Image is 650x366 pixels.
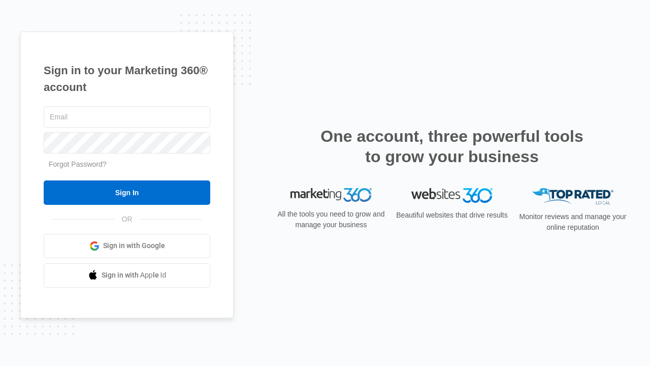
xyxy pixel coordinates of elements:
[115,214,140,225] span: OR
[44,263,210,288] a: Sign in with Apple Id
[290,188,372,202] img: Marketing 360
[102,270,167,281] span: Sign in with Apple Id
[274,209,388,230] p: All the tools you need to grow and manage your business
[516,211,630,233] p: Monitor reviews and manage your online reputation
[395,210,509,221] p: Beautiful websites that drive results
[44,62,210,96] h1: Sign in to your Marketing 360® account
[532,188,613,205] img: Top Rated Local
[44,180,210,205] input: Sign In
[317,126,587,167] h2: One account, three powerful tools to grow your business
[44,106,210,128] input: Email
[103,240,165,251] span: Sign in with Google
[411,188,493,203] img: Websites 360
[44,234,210,258] a: Sign in with Google
[49,160,107,168] a: Forgot Password?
